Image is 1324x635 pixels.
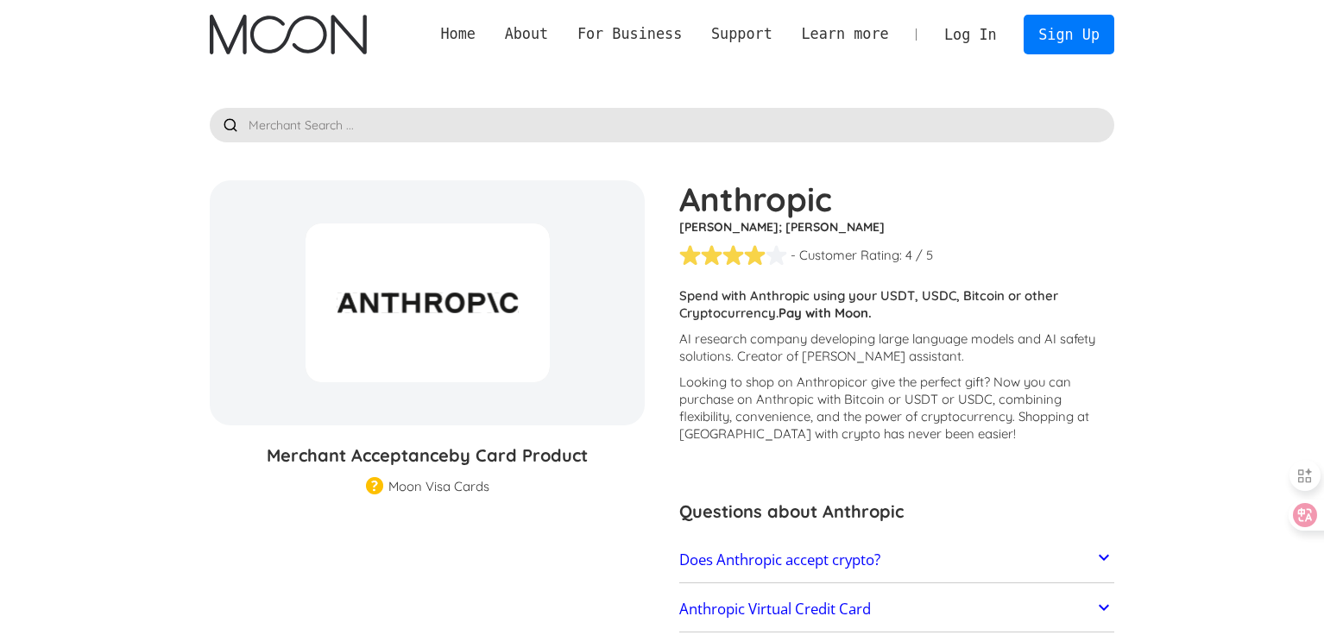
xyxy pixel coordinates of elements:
h5: [PERSON_NAME]; [PERSON_NAME] [679,218,1114,236]
div: - Customer Rating: [791,247,902,264]
div: 4 [905,247,912,264]
p: Looking to shop on Anthropic ? Now you can purchase on Anthropic with Bitcoin or USDT or USDC, co... [679,374,1114,443]
div: Support [711,23,772,45]
a: home [210,15,366,54]
h3: Questions about Anthropic [679,499,1114,525]
a: Home [426,23,490,45]
div: About [490,23,563,45]
h1: Anthropic [679,180,1114,218]
h2: Anthropic Virtual Credit Card [679,600,871,618]
div: Moon Visa Cards [388,478,489,495]
span: by Card Product [449,444,588,466]
input: Merchant Search ... [210,108,1114,142]
a: Does Anthropic accept crypto? [679,542,1114,578]
p: Spend with Anthropic using your USDT, USDC, Bitcoin or other Cryptocurrency. [679,287,1114,322]
div: For Business [563,23,697,45]
div: Support [697,23,786,45]
a: Sign Up [1024,15,1113,53]
p: AI research company developing large language models and AI safety solutions. Creator of [PERSON_... [679,330,1114,365]
a: Log In [930,16,1011,53]
div: About [505,23,549,45]
h2: Does Anthropic accept crypto? [679,551,880,569]
div: For Business [577,23,682,45]
h3: Merchant Acceptance [210,443,645,468]
strong: Pay with Moon. [779,305,872,321]
div: Learn more [801,23,888,45]
span: or give the perfect gift [854,374,984,390]
div: Learn more [787,23,904,45]
a: Anthropic Virtual Credit Card [679,591,1114,627]
div: / 5 [916,247,933,264]
img: Moon Logo [210,15,366,54]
